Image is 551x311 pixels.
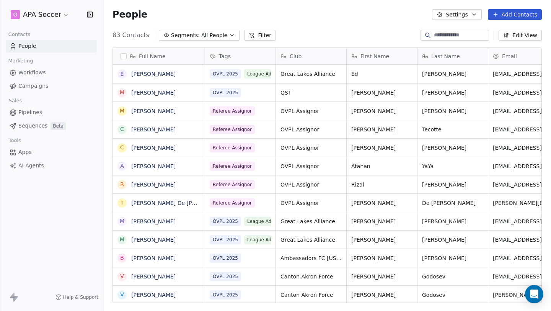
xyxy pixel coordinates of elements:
[6,106,97,119] a: Pipelines
[351,107,412,115] span: [PERSON_NAME]
[210,106,255,116] span: Referee Assignor
[280,291,342,299] span: Canton Akron Force
[6,80,97,92] a: Campaigns
[131,292,176,298] a: [PERSON_NAME]
[210,235,241,244] span: OVPL 2025
[131,163,176,169] a: [PERSON_NAME]
[171,31,200,39] span: Segments:
[499,30,542,41] button: Edit View
[351,89,412,97] span: [PERSON_NAME]
[422,70,483,78] span: [PERSON_NAME]
[351,218,412,225] span: [PERSON_NAME]
[210,180,255,189] span: Referee Assignor
[120,144,124,152] div: C
[5,95,25,106] span: Sales
[290,52,302,60] span: Club
[55,294,98,300] a: Help & Support
[210,198,255,208] span: Referee Assignor
[422,236,483,244] span: [PERSON_NAME]
[280,144,342,152] span: OVPL Assignor
[18,69,46,77] span: Workflows
[6,66,97,79] a: Workflows
[120,291,124,299] div: V
[210,217,241,226] span: OVPL 2025
[280,218,342,225] span: Great Lakes Alliance
[351,144,412,152] span: [PERSON_NAME]
[422,126,483,133] span: Tecotte
[131,126,176,133] a: [PERSON_NAME]
[280,107,342,115] span: OVPL Assignor
[131,145,176,151] a: [PERSON_NAME]
[9,8,71,21] button: OAPA Soccer
[63,294,98,300] span: Help & Support
[351,236,412,244] span: [PERSON_NAME]
[18,42,36,50] span: People
[121,199,124,207] div: T
[210,162,255,171] span: Referee Assignor
[131,218,176,224] a: [PERSON_NAME]
[18,162,44,170] span: AI Agents
[244,235,283,244] span: League Admin
[6,146,97,159] a: Apps
[360,52,389,60] span: First Name
[351,70,412,78] span: Ed
[488,9,542,20] button: Add Contacts
[23,10,61,20] span: APA Soccer
[210,254,241,263] span: OVPL 2025
[120,162,124,170] div: A
[6,119,97,132] a: SequencesBeta
[112,9,147,20] span: People
[131,200,231,206] a: [PERSON_NAME] De [PERSON_NAME]
[120,107,124,115] div: M
[210,88,241,97] span: OVPL 2025
[244,30,276,41] button: Filter
[6,159,97,172] a: AI Agents
[422,273,483,280] span: Godosev
[422,218,483,225] span: [PERSON_NAME]
[18,122,47,130] span: Sequences
[131,273,176,280] a: [PERSON_NAME]
[280,89,342,97] span: QST
[276,48,346,64] div: Club
[131,237,176,243] a: [PERSON_NAME]
[131,182,176,188] a: [PERSON_NAME]
[351,291,412,299] span: [PERSON_NAME]
[120,217,124,225] div: M
[51,122,66,130] span: Beta
[422,199,483,207] span: De [PERSON_NAME]
[210,69,241,79] span: OVPL 2025
[5,55,36,67] span: Marketing
[113,48,205,64] div: Full Name
[422,162,483,170] span: YaYa
[347,48,417,64] div: First Name
[422,144,483,152] span: [PERSON_NAME]
[280,273,342,280] span: Canton Akron Force
[205,48,275,64] div: Tags
[131,71,176,77] a: [PERSON_NAME]
[280,70,342,78] span: Great Lakes Alliance
[351,181,412,188] span: Rizal
[13,11,17,18] span: O
[120,272,124,280] div: V
[121,70,124,78] div: E
[431,52,460,60] span: Last Name
[351,199,412,207] span: [PERSON_NAME]
[201,31,227,39] span: All People
[244,217,283,226] span: League Admin
[280,254,342,262] span: Ambassadors FC [US_STATE]
[351,273,412,280] span: [PERSON_NAME]
[5,135,24,146] span: Tools
[219,52,231,60] span: Tags
[525,285,543,303] div: Open Intercom Messenger
[280,181,342,188] span: OVPL Assignor
[120,180,124,188] div: R
[351,162,412,170] span: Atahan
[422,254,483,262] span: [PERSON_NAME]
[422,89,483,97] span: [PERSON_NAME]
[18,108,42,116] span: Pipelines
[502,52,517,60] span: Email
[120,236,124,244] div: M
[210,125,255,134] span: Referee Assignor
[131,255,176,261] a: [PERSON_NAME]
[131,108,176,114] a: [PERSON_NAME]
